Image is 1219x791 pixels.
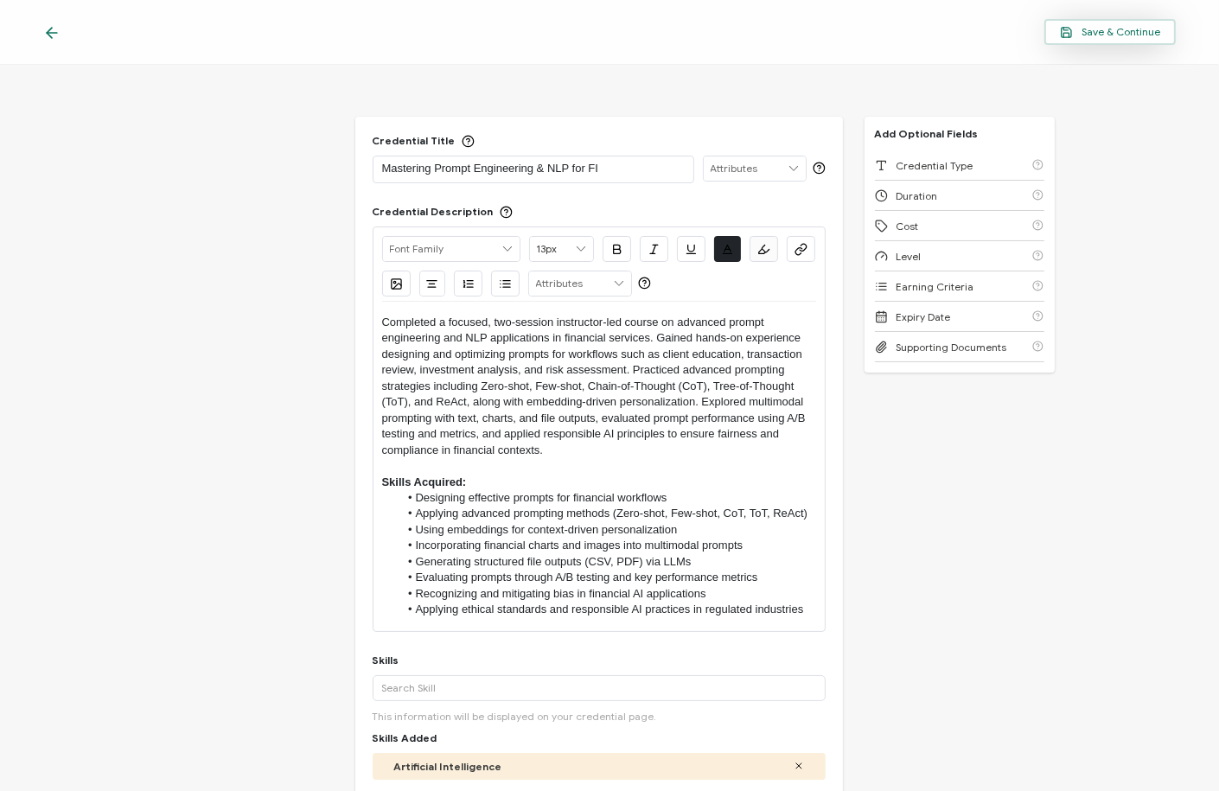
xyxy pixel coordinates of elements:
input: Attributes [704,156,806,181]
iframe: Chat Widget [1133,708,1219,791]
span: Cost [897,220,919,233]
span: Credential Type [897,159,973,172]
li: Applying ethical standards and responsible AI practices in regulated industries [399,602,816,617]
input: Font Family [383,237,520,261]
li: Evaluating prompts through A/B testing and key performance metrics [399,570,816,585]
input: Attributes [529,271,631,296]
span: Skills Added [373,731,437,744]
span: Level [897,250,922,263]
span: Duration [897,189,938,202]
strong: Skills Acquired: [382,475,467,488]
span: Earning Criteria [897,280,974,293]
li: Applying advanced prompting methods (Zero-shot, Few-shot, CoT, ToT, ReAct) [399,506,816,521]
p: Mastering Prompt Engineering & NLP for FI [382,160,685,177]
input: Font Size [530,237,593,261]
div: Skills [373,654,399,667]
span: Supporting Documents [897,341,1007,354]
div: Credential Title [373,134,475,147]
span: Expiry Date [897,310,951,323]
li: Using embeddings for context-driven personalization [399,522,816,538]
li: Designing effective prompts for financial workflows [399,490,816,506]
li: Recognizing and mitigating bias in financial AI applications [399,586,816,602]
span: This information will be displayed on your credential page. [373,710,657,723]
button: Save & Continue [1044,19,1176,45]
div: Credential Description [373,205,513,218]
li: Generating structured file outputs (CSV, PDF) via LLMs [399,554,816,570]
p: Completed a focused, two-session instructor-led course on advanced prompt engineering and NLP app... [382,315,816,458]
span: Artificial Intelligence [394,760,502,773]
input: Search Skill [373,675,826,701]
span: Save & Continue [1060,26,1160,39]
li: Incorporating financial charts and images into multimodal prompts [399,538,816,553]
p: Add Optional Fields [865,127,989,140]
